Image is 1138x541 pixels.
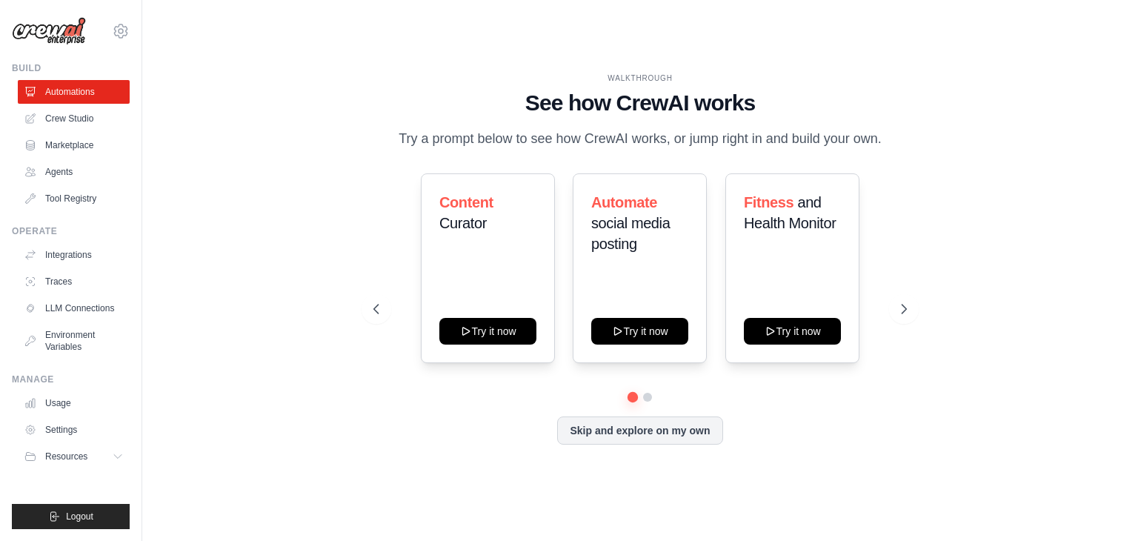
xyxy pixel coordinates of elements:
[12,17,86,45] img: Logo
[18,323,130,359] a: Environment Variables
[12,374,130,385] div: Manage
[18,160,130,184] a: Agents
[557,416,722,445] button: Skip and explore on my own
[18,80,130,104] a: Automations
[45,451,87,462] span: Resources
[18,418,130,442] a: Settings
[439,318,536,345] button: Try it now
[18,391,130,415] a: Usage
[12,225,130,237] div: Operate
[66,511,93,522] span: Logout
[591,194,657,210] span: Automate
[18,133,130,157] a: Marketplace
[18,107,130,130] a: Crew Studio
[18,445,130,468] button: Resources
[1064,470,1138,541] iframe: Chat Widget
[591,215,670,252] span: social media posting
[373,90,907,116] h1: See how CrewAI works
[373,73,907,84] div: WALKTHROUGH
[18,187,130,210] a: Tool Registry
[744,194,793,210] span: Fitness
[12,62,130,74] div: Build
[591,318,688,345] button: Try it now
[391,128,889,150] p: Try a prompt below to see how CrewAI works, or jump right in and build your own.
[439,215,487,231] span: Curator
[439,194,493,210] span: Content
[12,504,130,529] button: Logout
[18,270,130,293] a: Traces
[18,296,130,320] a: LLM Connections
[744,318,841,345] button: Try it now
[18,243,130,267] a: Integrations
